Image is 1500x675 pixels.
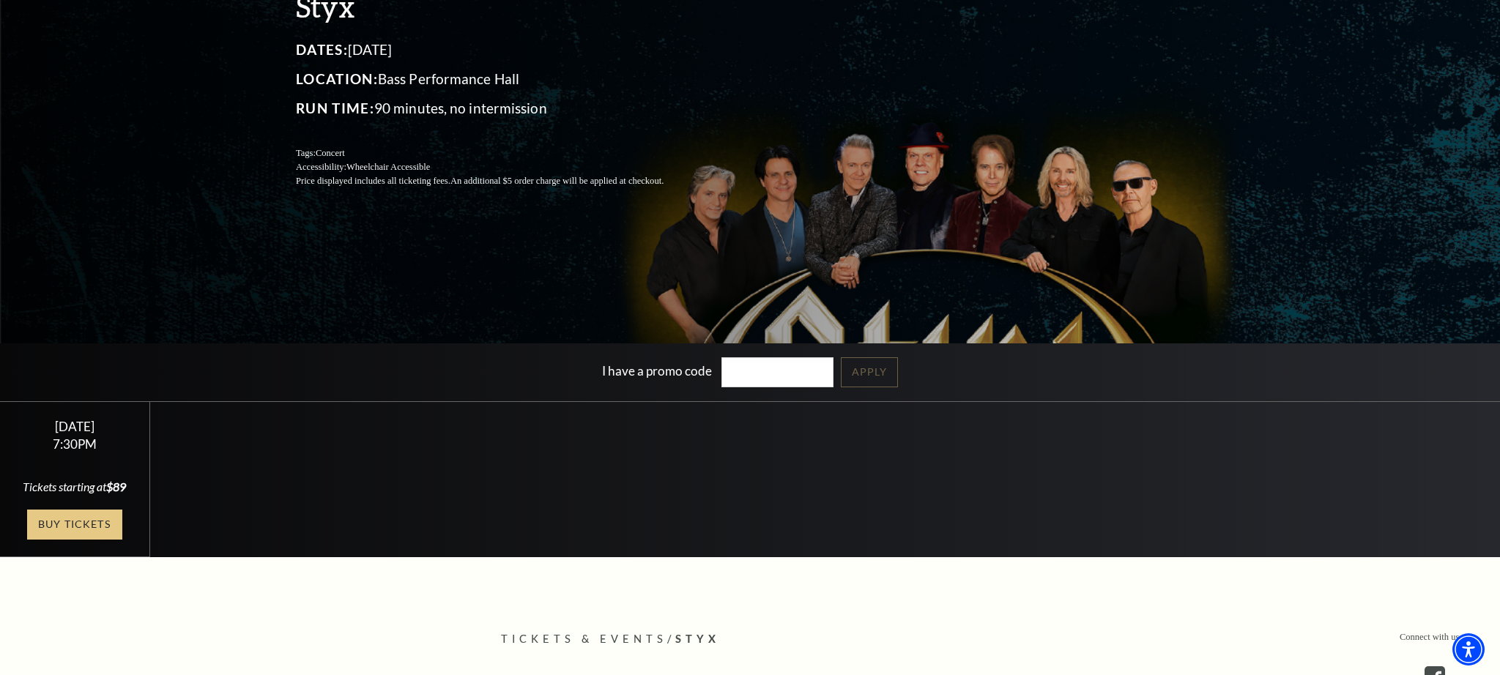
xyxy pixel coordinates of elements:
p: Accessibility: [296,160,699,174]
p: [DATE] [296,38,699,61]
p: / [501,630,999,649]
div: 7:30PM [18,438,132,450]
p: Tags: [296,146,699,160]
label: I have a promo code [602,363,712,378]
span: Dates: [296,41,348,58]
span: Tickets & Events [501,633,667,645]
span: $89 [106,480,126,493]
div: Tickets starting at [18,479,132,495]
span: Styx [675,633,720,645]
span: An additional $5 order charge will be applied at checkout. [450,176,664,186]
p: Bass Performance Hall [296,67,699,91]
div: [DATE] [18,419,132,434]
span: Concert [316,148,345,158]
span: Location: [296,70,378,87]
div: Accessibility Menu [1452,633,1485,665]
span: Wheelchair Accessible [346,162,430,172]
a: Buy Tickets [27,510,122,540]
p: Price displayed includes all ticketing fees. [296,174,699,188]
p: Connect with us on [1400,630,1471,644]
p: 90 minutes, no intermission [296,97,699,120]
span: Run Time: [296,100,374,116]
